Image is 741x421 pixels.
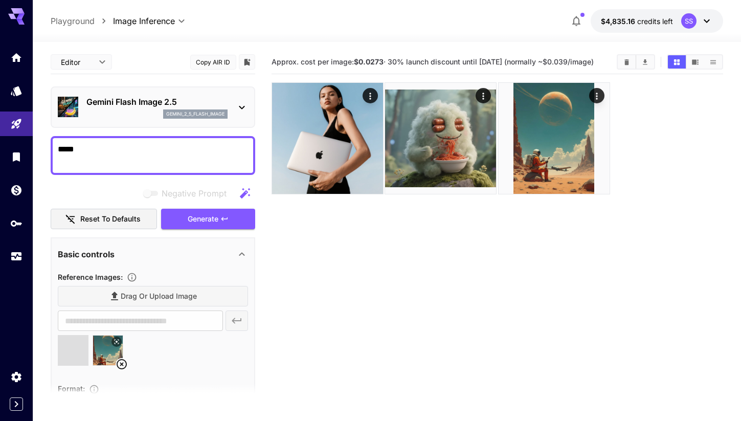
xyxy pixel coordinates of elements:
[686,55,704,69] button: Show images in video view
[272,57,594,66] span: Approx. cost per image: · 30% launch discount until [DATE] (normally ~$0.039/image)
[601,17,637,26] span: $4,835.16
[354,57,384,66] b: $0.0273
[141,187,235,200] span: Negative prompts are not compatible with the selected model.
[636,55,654,69] button: Download All
[10,217,23,230] div: API Keys
[667,54,723,70] div: Show images in grid viewShow images in video viewShow images in list view
[10,84,23,97] div: Models
[58,242,248,267] div: Basic controls
[10,118,23,130] div: Playground
[58,273,123,281] span: Reference Images :
[618,55,636,69] button: Clear Images
[242,56,252,68] button: Add to library
[58,248,115,260] p: Basic controls
[10,250,23,263] div: Usage
[58,92,248,123] div: Gemini Flash Image 2.5gemini_2_5_flash_image
[10,150,23,163] div: Library
[51,209,157,230] button: Reset to defaults
[589,88,604,103] div: Actions
[591,9,723,33] button: $4,835.1596SS
[476,88,491,103] div: Actions
[637,17,673,26] span: credits left
[617,54,655,70] div: Clear ImagesDownload All
[10,184,23,196] div: Wallet
[166,110,224,118] p: gemini_2_5_flash_image
[10,397,23,411] button: Expand sidebar
[51,15,113,27] nav: breadcrumb
[190,55,236,70] button: Copy AIR ID
[10,370,23,383] div: Settings
[601,16,673,27] div: $4,835.1596
[499,83,610,194] img: Z
[86,96,228,108] p: Gemini Flash Image 2.5
[362,88,377,103] div: Actions
[704,55,722,69] button: Show images in list view
[385,83,496,194] img: 9k=
[668,55,686,69] button: Show images in grid view
[162,187,227,200] span: Negative Prompt
[61,57,93,68] span: Editor
[161,209,255,230] button: Generate
[272,83,383,194] img: 2Q==
[51,15,95,27] a: Playground
[123,272,141,282] button: Upload a reference image to guide the result. This is needed for Image-to-Image or Inpainting. Su...
[113,15,175,27] span: Image Inference
[681,13,697,29] div: SS
[188,213,218,226] span: Generate
[10,51,23,64] div: Home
